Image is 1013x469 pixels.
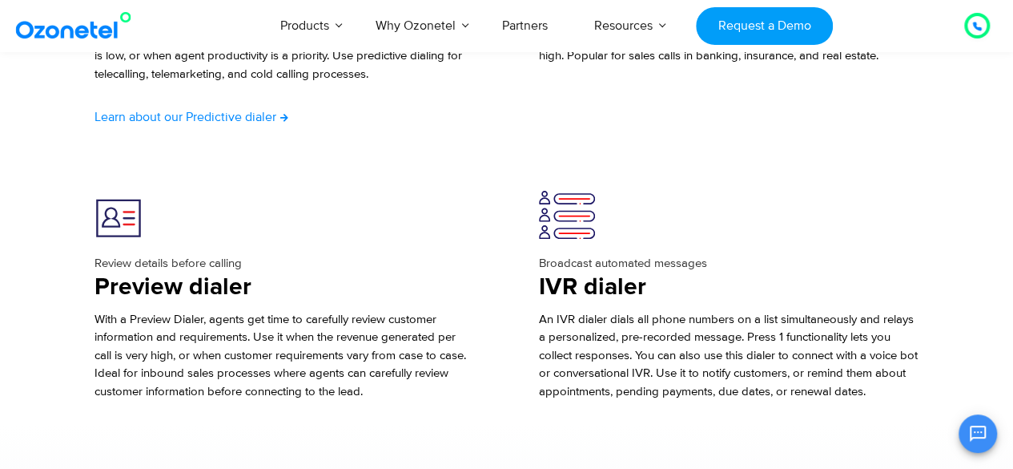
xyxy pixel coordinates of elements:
a: Learn about our Predictive dialer [94,111,288,123]
a: Request a Demo [696,7,833,45]
h3: IVR dialer [539,272,919,303]
span: With a Preview Dialer, agents get time to carefully review customer information and requirements.... [94,312,466,399]
p: Review details before calling [94,255,475,273]
span: Learn about our Predictive dialer [94,111,276,123]
span: An IVR dialer dials all phone numbers on a list simultaneously and relays a personalized, pre-rec... [539,312,918,399]
h3: Preview dialer [94,272,475,303]
button: Open chat [959,414,997,453]
img: Preview Dialer [94,191,143,239]
p: Broadcast automated messages [539,255,919,273]
img: every1 [539,191,595,239]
